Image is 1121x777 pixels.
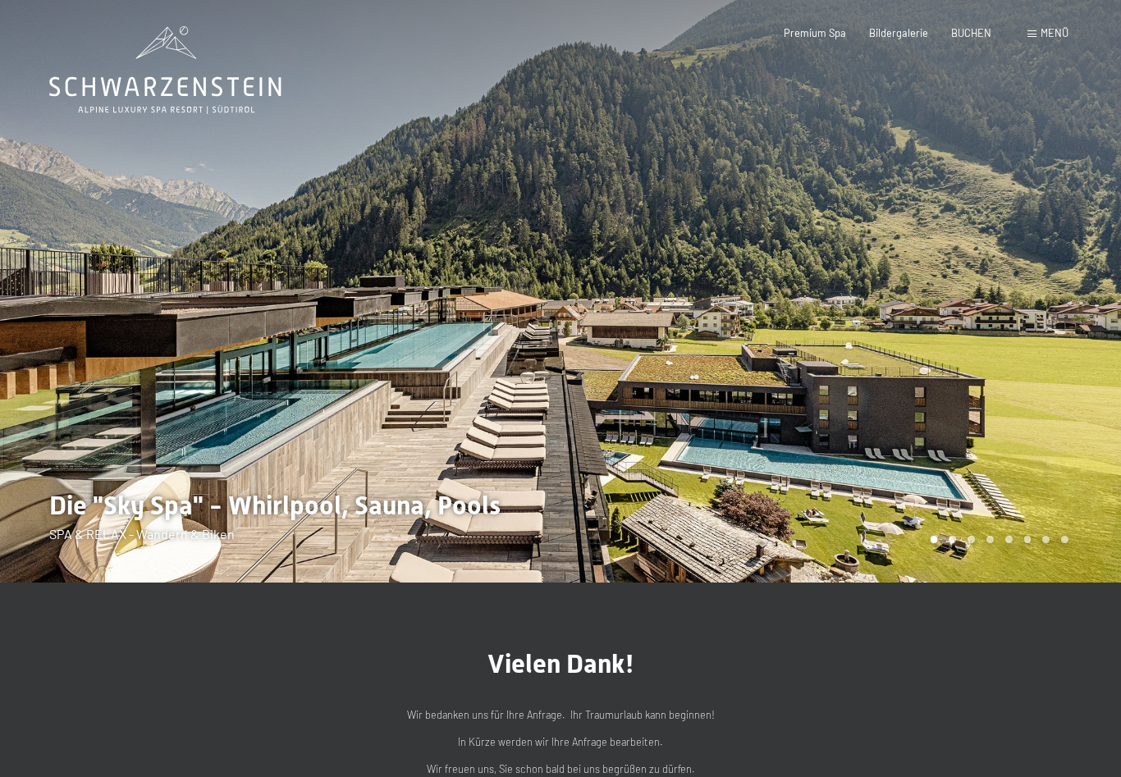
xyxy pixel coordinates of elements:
div: Carousel Page 4 [986,536,994,543]
span: Vielen Dank! [487,648,634,679]
div: Carousel Pagination [925,536,1068,543]
div: Carousel Page 6 [1024,536,1032,543]
p: Wir bedanken uns für Ihre Anfrage. Ihr Traumurlaub kann beginnen! [232,706,889,723]
div: Carousel Page 1 (Current Slide) [931,536,938,543]
span: Menü [1041,26,1068,39]
div: Carousel Page 7 [1042,536,1050,543]
a: Premium Spa [784,26,846,39]
div: Carousel Page 5 [1005,536,1013,543]
a: Bildergalerie [869,26,928,39]
p: Wir freuen uns, Sie schon bald bei uns begrüßen zu dürfen. [232,761,889,777]
p: In Kürze werden wir Ihre Anfrage bearbeiten. [232,734,889,750]
div: Carousel Page 8 [1061,536,1068,543]
a: BUCHEN [951,26,991,39]
div: Carousel Page 2 [949,536,956,543]
div: Carousel Page 3 [968,536,975,543]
